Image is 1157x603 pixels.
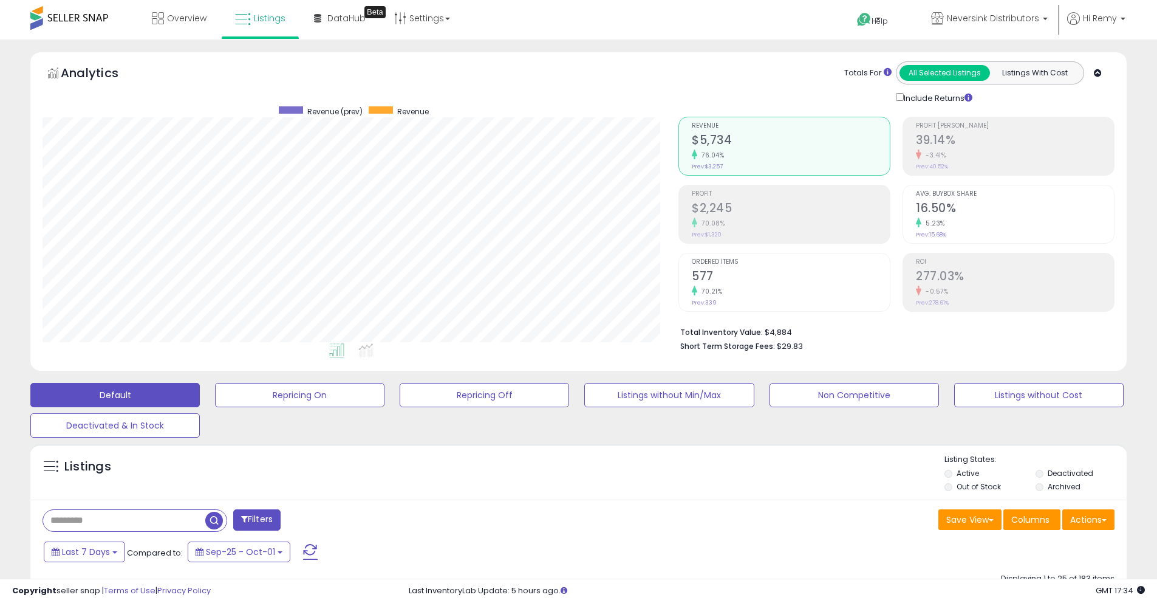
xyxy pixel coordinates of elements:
[916,259,1114,266] span: ROI
[692,231,722,238] small: Prev: $1,320
[1048,481,1080,492] label: Archived
[1067,12,1125,40] a: Hi Remy
[1096,585,1145,596] span: 2025-10-10 17:34 GMT
[409,585,1145,597] div: Last InventoryLab Update: 5 hours ago.
[916,201,1114,218] h2: 16.50%
[916,231,946,238] small: Prev: 15.68%
[916,133,1114,150] h2: 39.14%
[12,585,56,596] strong: Copyright
[12,585,211,597] div: seller snap | |
[1048,468,1093,478] label: Deactivated
[916,191,1114,198] span: Avg. Buybox Share
[167,12,206,24] span: Overview
[777,340,803,352] span: $29.83
[584,383,754,407] button: Listings without Min/Max
[1011,514,1049,526] span: Columns
[957,481,1001,492] label: Out of Stock
[692,269,890,286] h2: 577
[104,585,155,596] a: Terms of Use
[692,133,890,150] h2: $5,734
[899,65,990,81] button: All Selected Listings
[680,327,763,337] b: Total Inventory Value:
[692,299,717,306] small: Prev: 339
[697,219,725,228] small: 70.08%
[770,383,939,407] button: Non Competitive
[188,542,290,562] button: Sep-25 - Oct-01
[692,201,890,218] h2: $2,245
[856,12,872,27] i: Get Help
[692,163,723,170] small: Prev: $3,257
[364,6,386,18] div: Tooltip anchor
[1003,509,1060,530] button: Columns
[30,413,200,438] button: Deactivated & In Stock
[30,383,200,407] button: Default
[64,458,111,475] h5: Listings
[400,383,569,407] button: Repricing Off
[233,509,281,531] button: Filters
[872,16,888,26] span: Help
[1083,12,1117,24] span: Hi Remy
[206,546,275,558] span: Sep-25 - Oct-01
[921,287,948,296] small: -0.57%
[397,106,429,117] span: Revenue
[887,91,987,105] div: Include Returns
[921,151,946,160] small: -3.41%
[989,65,1080,81] button: Listings With Cost
[1062,509,1114,530] button: Actions
[692,191,890,198] span: Profit
[254,12,285,24] span: Listings
[327,12,366,24] span: DataHub
[307,106,363,117] span: Revenue (prev)
[697,287,722,296] small: 70.21%
[127,547,183,559] span: Compared to:
[157,585,211,596] a: Privacy Policy
[61,64,142,84] h5: Analytics
[944,454,1127,466] p: Listing States:
[916,299,949,306] small: Prev: 278.61%
[916,269,1114,286] h2: 277.03%
[847,3,912,40] a: Help
[44,542,125,562] button: Last 7 Days
[844,67,892,79] div: Totals For
[916,163,948,170] small: Prev: 40.52%
[938,509,1002,530] button: Save View
[680,324,1105,339] li: $4,884
[215,383,384,407] button: Repricing On
[692,259,890,266] span: Ordered Items
[957,468,979,478] label: Active
[947,12,1039,24] span: Neversink Distributors
[954,383,1124,407] button: Listings without Cost
[680,341,775,351] b: Short Term Storage Fees:
[697,151,724,160] small: 76.04%
[916,123,1114,129] span: Profit [PERSON_NAME]
[921,219,945,228] small: 5.23%
[62,546,110,558] span: Last 7 Days
[692,123,890,129] span: Revenue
